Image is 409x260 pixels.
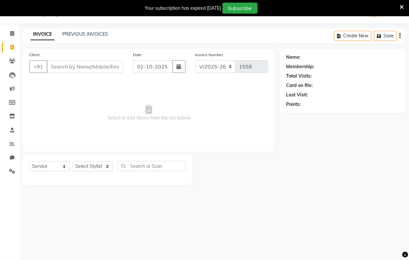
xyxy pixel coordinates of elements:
div: Card on file: [286,82,313,89]
label: Invoice Number [195,52,223,58]
div: Membership: [286,63,314,70]
div: Last Visit: [286,92,308,98]
div: Name: [286,54,301,61]
span: Select & add items from the list below [29,80,268,145]
button: Subscribe [223,3,258,14]
div: Points: [286,101,301,108]
div: Total Visits: [286,73,312,80]
label: Client [29,52,40,58]
a: INVOICE [30,29,54,40]
button: Save [374,31,397,41]
input: Search or Scan [118,161,186,171]
input: Search by Name/Mobile/Email/Code [47,60,123,73]
button: Create New [334,31,371,41]
button: +91 [29,60,47,73]
label: Date [133,52,142,58]
div: Your subscription has expired [DATE] [145,5,221,12]
a: PREVIOUS INVOICES [62,31,108,37]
